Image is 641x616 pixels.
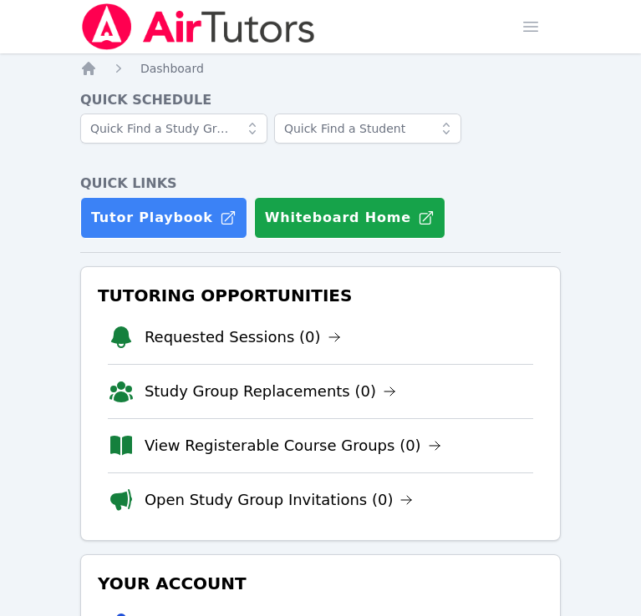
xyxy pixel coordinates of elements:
[94,568,547,598] h3: Your Account
[145,326,341,349] a: Requested Sessions (0)
[274,114,461,144] input: Quick Find a Student
[145,380,396,403] a: Study Group Replacements (0)
[254,197,445,239] button: Whiteboard Home
[145,488,414,512] a: Open Study Group Invitations (0)
[80,114,267,144] input: Quick Find a Study Group
[94,280,547,311] h3: Tutoring Opportunities
[80,197,247,239] a: Tutor Playbook
[140,62,204,75] span: Dashboard
[80,174,561,194] h4: Quick Links
[80,3,317,50] img: Air Tutors
[80,90,561,110] h4: Quick Schedule
[140,60,204,77] a: Dashboard
[80,60,561,77] nav: Breadcrumb
[145,434,441,457] a: View Registerable Course Groups (0)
